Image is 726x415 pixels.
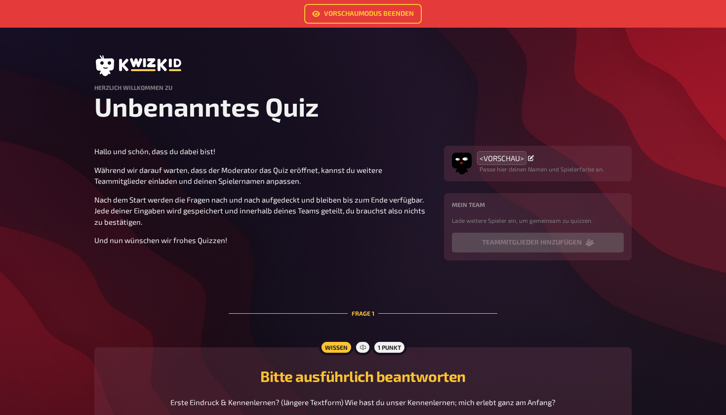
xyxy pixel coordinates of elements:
p: Während wir darauf warten, dass der Moderator das Quiz eröffnet, kannst du weitere Teammitglieder... [94,165,432,187]
div: Wissen [319,339,354,355]
p: Hallo und schön, dass du dabei bist! [94,146,432,157]
h4: Herzlich Willkommen zu [94,84,632,91]
h4: Mein Team [452,201,624,208]
p: Und nun wünschen wir frohes Quizzen! [94,235,432,246]
p: Nach dem Start werden die Fragen nach und nach aufgedeckt und bleiben bis zum Ende verfügbar. Jed... [94,194,432,228]
button: Teammitglieder hinzufügen [452,233,624,252]
a: Vorschaumodus beenden [304,4,422,24]
div: 1 Punkt [372,339,407,355]
span: <VORSCHAU> [480,154,524,163]
p: Passe hier deinen Namen und Spielerfarbe an. [480,165,604,173]
button: Avatar [452,154,472,173]
h1: Unbenanntes Quiz [94,91,632,122]
img: Avatar [452,151,472,170]
h2: Bitte ausführlich beantworten [106,367,620,385]
p: Lade weitere Spieler ein, um gemeinsam zu quizzen. [452,216,624,225]
span: Erste Eindruck & Kennenlernen? (längere Textform) Wie hast du unser Kennenlernen; mich erlebt gan... [170,398,556,407]
div: Frage 1 [229,285,497,341]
